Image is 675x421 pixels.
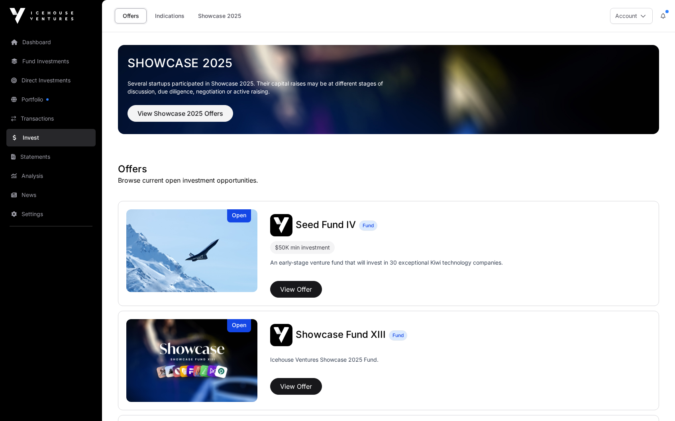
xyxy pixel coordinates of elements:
a: Transactions [6,110,96,127]
a: Indications [150,8,190,23]
div: $50K min investment [270,241,335,254]
img: Showcase Fund XIII [270,324,292,346]
a: Seed Fund IVOpen [126,209,257,292]
span: Seed Fund IV [296,219,356,230]
img: Seed Fund IV [126,209,257,292]
a: Fund Investments [6,53,96,70]
a: News [6,186,96,204]
a: Offers [115,8,147,23]
a: Portfolio [6,91,96,108]
button: View Offer [270,281,322,298]
p: An early-stage venture fund that will invest in 30 exceptional Kiwi technology companies. [270,259,503,267]
button: View Offer [270,378,322,395]
button: View Showcase 2025 Offers [128,105,233,122]
a: Analysis [6,167,96,185]
h1: Offers [118,163,659,175]
img: Showcase 2025 [118,45,659,134]
span: Showcase Fund XIII [296,329,386,340]
img: Showcase Fund XIII [126,319,257,402]
div: Open [227,319,251,332]
img: Seed Fund IV [270,214,292,236]
a: Statements [6,148,96,166]
a: Showcase Fund XIIIOpen [126,319,257,402]
p: Browse current open investment opportunities. [118,175,659,185]
div: Open [227,209,251,222]
button: Account [610,8,653,24]
a: Showcase Fund XIII [296,330,386,340]
a: Direct Investments [6,72,96,89]
a: Settings [6,205,96,223]
div: $50K min investment [275,243,330,252]
p: Several startups participated in Showcase 2025. Their capital raises may be at different stages o... [128,80,395,96]
span: View Showcase 2025 Offers [137,109,223,118]
iframe: Chat Widget [635,383,675,421]
p: Icehouse Ventures Showcase 2025 Fund. [270,356,379,364]
a: Seed Fund IV [296,220,356,230]
a: Invest [6,129,96,146]
span: Fund [363,222,374,229]
a: Dashboard [6,33,96,51]
span: Fund [392,332,404,339]
a: Showcase 2025 [193,8,246,23]
a: Showcase 2025 [128,56,649,70]
a: View Showcase 2025 Offers [128,113,233,121]
img: Icehouse Ventures Logo [10,8,73,24]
